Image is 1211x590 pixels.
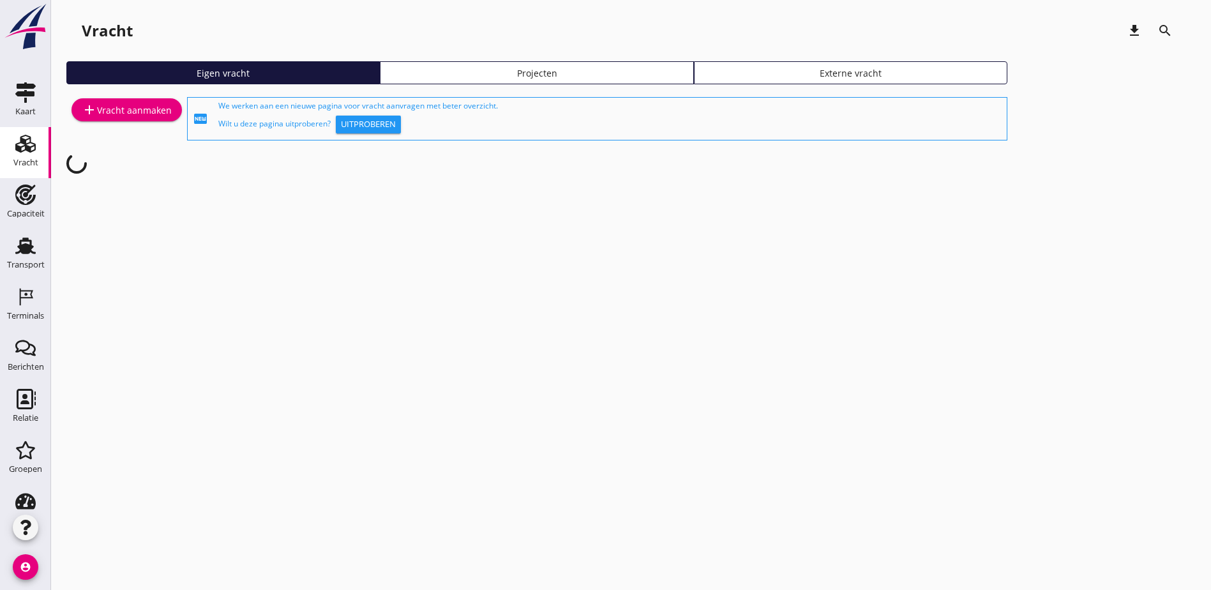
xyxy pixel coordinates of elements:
a: Externe vracht [694,61,1007,84]
div: Berichten [8,363,44,371]
div: Terminals [7,312,44,320]
div: Eigen vracht [72,66,374,80]
i: add [82,102,97,117]
div: Kaart [15,107,36,116]
i: fiber_new [193,111,208,126]
i: search [1157,23,1173,38]
button: Uitproberen [336,116,401,133]
div: Vracht aanmaken [82,102,172,117]
div: Projecten [386,66,688,80]
a: Vracht aanmaken [71,98,182,121]
a: Eigen vracht [66,61,380,84]
i: account_circle [13,554,38,580]
div: Capaciteit [7,209,45,218]
i: download [1127,23,1142,38]
div: Vracht [13,158,38,167]
div: Vracht [82,20,133,41]
a: Projecten [380,61,693,84]
div: Groepen [9,465,42,473]
div: Externe vracht [700,66,1002,80]
div: Transport [7,261,45,269]
div: Uitproberen [341,118,396,131]
div: Relatie [13,414,38,422]
img: logo-small.a267ee39.svg [3,3,49,50]
div: We werken aan een nieuwe pagina voor vracht aanvragen met beter overzicht. Wilt u deze pagina uit... [218,100,1002,137]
